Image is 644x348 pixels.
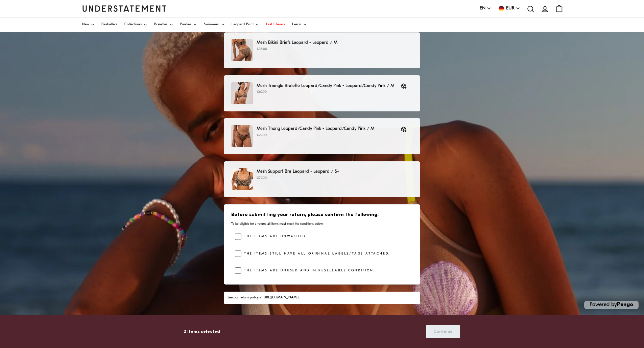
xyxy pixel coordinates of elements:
span: Panties [180,23,191,26]
span: Leopard Print [232,23,254,26]
label: The items are unwashed. [241,233,307,240]
label: The items are unused and in resellable condition. [241,267,375,274]
p: Mesh Thong Leopard/Candy Pink - Leopard/Candy Pink / M [257,125,394,132]
span: Bralettes [154,23,168,26]
p: Mesh Support Bra Leopard - Leopard / S+ [257,168,413,175]
a: Pango [617,302,633,307]
span: Bestsellers [101,23,117,26]
button: EN [480,5,491,12]
span: EN [480,5,485,12]
a: Bralettes [154,18,173,32]
a: Bestsellers [101,18,117,32]
a: Swimwear [204,18,225,32]
button: EUR [498,5,520,12]
a: New [82,18,95,32]
img: 438_516df1c0-c2e7-4341-9396-d16bf163ddec.jpg [231,82,253,104]
span: Collections [124,23,142,26]
a: Learn [292,18,307,32]
p: €69.00 [257,89,394,95]
span: Learn [292,23,301,26]
p: €79.00 [257,176,413,181]
span: New [82,23,89,26]
a: Understatement Homepage [82,5,167,11]
label: The items still have all original labels/tags attached. [241,250,390,257]
a: Collections [124,18,147,32]
p: €29.00 [257,133,394,138]
a: Last Chance [266,18,285,32]
p: Mesh Triangle Bralette Leopard/Candy Pink - Leopard/Candy Pink / M [257,82,394,89]
a: Panties [180,18,197,32]
span: Last Chance [266,23,285,26]
img: LEOM-STR-004-492.jpg [231,125,253,147]
div: See our return policy at . [228,295,417,300]
span: Swimwear [204,23,219,26]
img: LEOM-BRF-002-470.jpg [231,39,253,61]
p: To be eligible for a return, all items must meet the conditions below. [231,222,413,226]
p: Powered by [584,301,639,309]
h3: Before submitting your return, please confirm the following: [231,212,413,218]
span: EUR [506,5,515,12]
p: Mesh Bikini Briefs Leopard - Leopard / M [257,39,413,46]
a: [URL][DOMAIN_NAME] [262,296,300,299]
img: 34_02003886-4d24-43e4-be8a-9f669a7db11e.jpg [231,168,253,190]
a: Leopard Print [232,18,259,32]
p: €35.00 [257,47,413,52]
